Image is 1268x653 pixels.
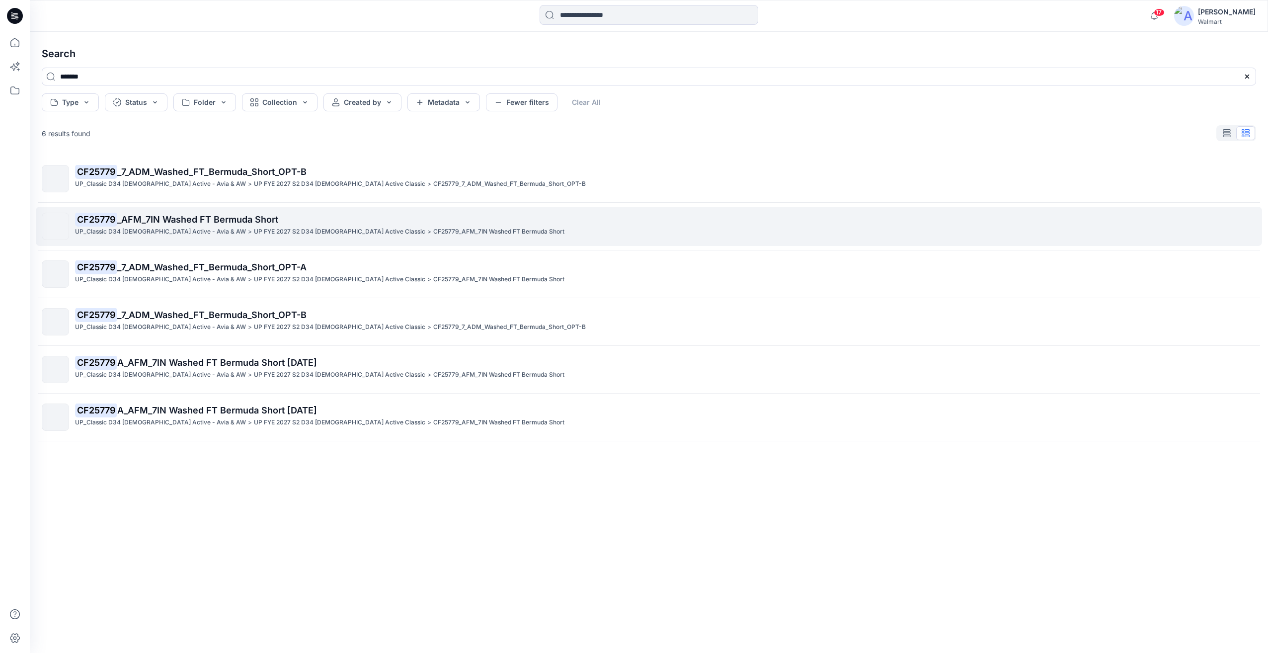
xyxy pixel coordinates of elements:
img: avatar [1174,6,1194,26]
p: UP FYE 2027 S2 D34 Ladies Active Classic [254,322,425,332]
p: UP_Classic D34 Ladies Active - Avia & AW [75,227,246,237]
p: > [248,274,252,285]
span: _AFM_7IN Washed FT Bermuda Short [117,214,278,225]
p: > [427,417,431,428]
div: [PERSON_NAME] [1198,6,1256,18]
mark: CF25779 [75,403,117,417]
p: UP FYE 2027 S2 D34 Ladies Active Classic [254,274,425,285]
a: CF25779_7_ADM_Washed_FT_Bermuda_Short_OPT-AUP_Classic D34 [DEMOGRAPHIC_DATA] Active - Avia & AW>U... [36,254,1262,294]
p: UP_Classic D34 Ladies Active - Avia & AW [75,370,246,380]
p: > [427,370,431,380]
button: Fewer filters [486,93,557,111]
span: A_AFM_7IN Washed FT Bermuda Short [DATE] [117,405,317,415]
button: Folder [173,93,236,111]
a: CF25779_7_ADM_Washed_FT_Bermuda_Short_OPT-BUP_Classic D34 [DEMOGRAPHIC_DATA] Active - Avia & AW>U... [36,302,1262,341]
p: UP_Classic D34 Ladies Active - Avia & AW [75,322,246,332]
mark: CF25779 [75,260,117,274]
p: > [248,417,252,428]
p: 6 results found [42,128,90,139]
p: > [248,322,252,332]
span: _7_ADM_Washed_FT_Bermuda_Short_OPT-B [117,310,307,320]
h4: Search [34,40,1264,68]
mark: CF25779 [75,355,117,369]
a: CF25779_AFM_7IN Washed FT Bermuda ShortUP_Classic D34 [DEMOGRAPHIC_DATA] Active - Avia & AW>UP FY... [36,207,1262,246]
p: > [427,322,431,332]
a: CF25779A_AFM_7IN Washed FT Bermuda Short [DATE]UP_Classic D34 [DEMOGRAPHIC_DATA] Active - Avia & ... [36,398,1262,437]
p: UP FYE 2027 S2 D34 Ladies Active Classic [254,227,425,237]
p: CF25779_AFM_7IN Washed FT Bermuda Short [433,227,564,237]
a: CF25779A_AFM_7IN Washed FT Bermuda Short [DATE]UP_Classic D34 [DEMOGRAPHIC_DATA] Active - Avia & ... [36,350,1262,389]
button: Status [105,93,167,111]
p: > [248,370,252,380]
button: Metadata [407,93,480,111]
div: Walmart [1198,18,1256,25]
p: CF25779_AFM_7IN Washed FT Bermuda Short [433,370,564,380]
p: UP_Classic D34 Ladies Active - Avia & AW [75,179,246,189]
p: CF25779_7_ADM_Washed_FT_Bermuda_Short_OPT-B [433,322,586,332]
p: CF25779_7_ADM_Washed_FT_Bermuda_Short_OPT-B [433,179,586,189]
span: _7_ADM_Washed_FT_Bermuda_Short_OPT-B [117,166,307,177]
p: > [427,274,431,285]
span: A_AFM_7IN Washed FT Bermuda Short [DATE] [117,357,317,368]
button: Collection [242,93,317,111]
a: CF25779_7_ADM_Washed_FT_Bermuda_Short_OPT-BUP_Classic D34 [DEMOGRAPHIC_DATA] Active - Avia & AW>U... [36,159,1262,198]
p: UP FYE 2027 S2 D34 Ladies Active Classic [254,417,425,428]
p: UP FYE 2027 S2 D34 Ladies Active Classic [254,179,425,189]
span: _7_ADM_Washed_FT_Bermuda_Short_OPT-A [117,262,307,272]
button: Created by [323,93,401,111]
mark: CF25779 [75,212,117,226]
p: UP FYE 2027 S2 D34 Ladies Active Classic [254,370,425,380]
mark: CF25779 [75,164,117,178]
span: 17 [1154,8,1165,16]
p: > [248,227,252,237]
p: CF25779_AFM_7IN Washed FT Bermuda Short [433,274,564,285]
p: CF25779_AFM_7IN Washed FT Bermuda Short [433,417,564,428]
button: Type [42,93,99,111]
p: > [427,179,431,189]
p: > [427,227,431,237]
p: UP_Classic D34 Ladies Active - Avia & AW [75,274,246,285]
mark: CF25779 [75,308,117,322]
p: UP_Classic D34 Ladies Active - Avia & AW [75,417,246,428]
p: > [248,179,252,189]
